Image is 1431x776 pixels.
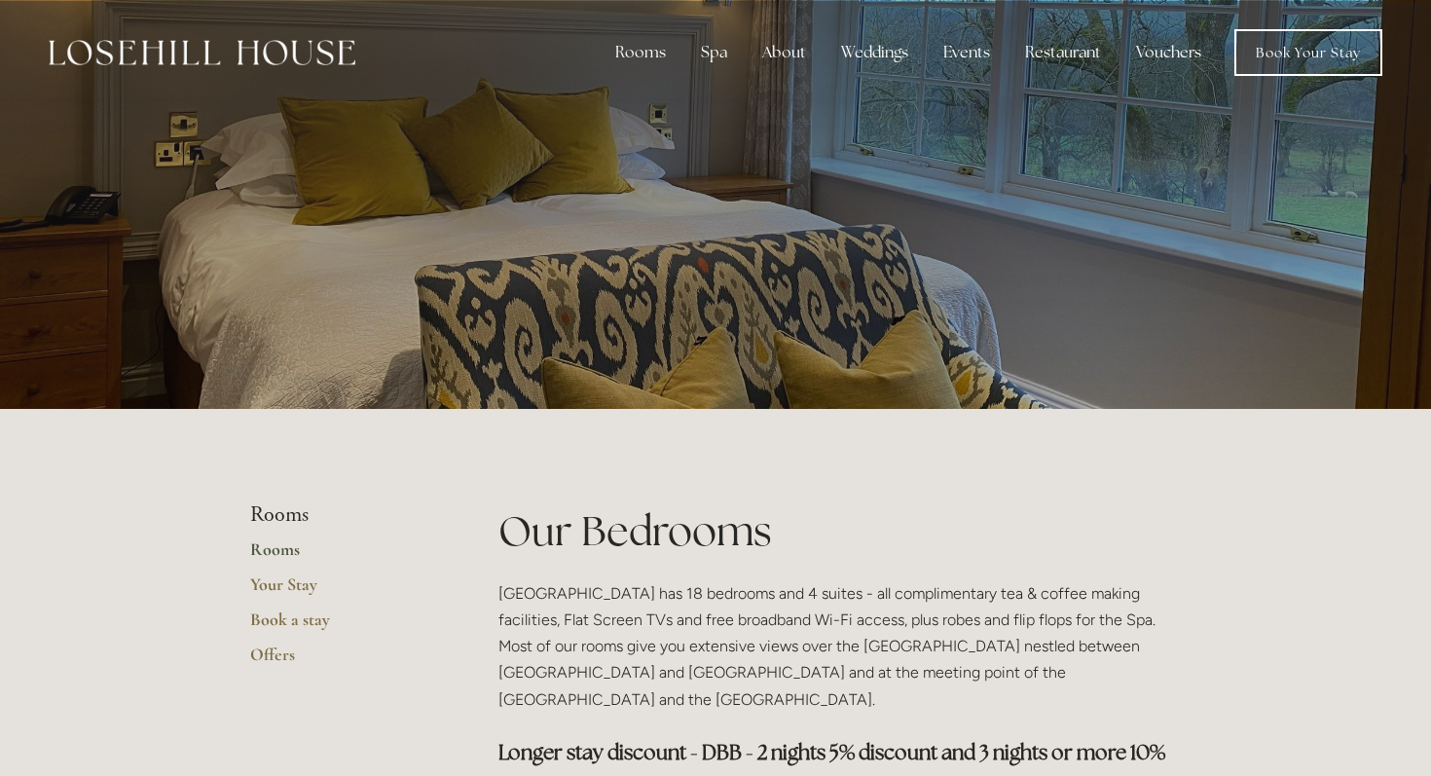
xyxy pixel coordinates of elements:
div: Spa [685,33,743,72]
a: Your Stay [250,573,436,609]
div: Events [928,33,1006,72]
h1: Our Bedrooms [498,502,1181,560]
div: Weddings [826,33,924,72]
a: Rooms [250,538,436,573]
p: [GEOGRAPHIC_DATA] has 18 bedrooms and 4 suites - all complimentary tea & coffee making facilities... [498,580,1181,713]
a: Offers [250,644,436,679]
a: Vouchers [1120,33,1217,72]
img: Losehill House [49,40,355,65]
a: Book Your Stay [1234,29,1382,76]
div: Rooms [600,33,681,72]
a: Book a stay [250,609,436,644]
div: About [747,33,822,72]
div: Restaurant [1009,33,1117,72]
li: Rooms [250,502,436,528]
